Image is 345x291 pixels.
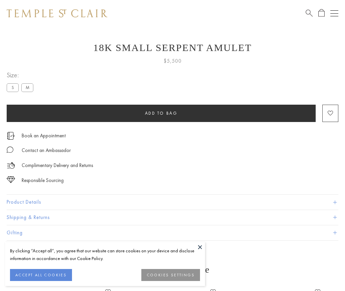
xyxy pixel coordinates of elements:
[306,9,313,17] a: Search
[7,9,107,17] img: Temple St. Clair
[7,161,15,170] img: icon_delivery.svg
[330,9,338,17] button: Open navigation
[22,146,71,155] div: Contact an Ambassador
[141,269,200,281] button: COOKIES SETTINGS
[22,132,66,139] a: Book an Appointment
[7,70,36,81] span: Size:
[7,105,316,122] button: Add to bag
[7,132,15,140] img: icon_appointment.svg
[10,247,200,262] div: By clicking “Accept all”, you agree that our website can store cookies on your device and disclos...
[7,210,338,225] button: Shipping & Returns
[7,83,19,92] label: S
[7,195,338,210] button: Product Details
[7,146,13,153] img: MessageIcon-01_2.svg
[145,110,178,116] span: Add to bag
[7,176,15,183] img: icon_sourcing.svg
[7,42,338,53] h1: 18K Small Serpent Amulet
[21,83,33,92] label: M
[22,161,93,170] p: Complimentary Delivery and Returns
[22,176,64,185] div: Responsible Sourcing
[7,225,338,240] button: Gifting
[318,9,325,17] a: Open Shopping Bag
[10,269,72,281] button: ACCEPT ALL COOKIES
[164,57,182,65] span: $5,500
